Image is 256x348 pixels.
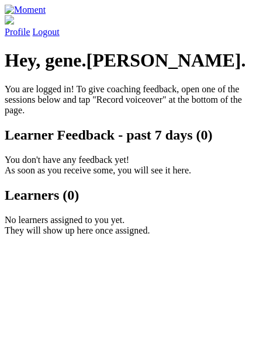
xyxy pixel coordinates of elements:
p: No learners assigned to you yet. They will show up here once assigned. [5,215,251,236]
img: Moment [5,5,46,15]
img: default_avatar-b4e2223d03051bc43aaaccfb402a43260a3f17acc7fafc1603fdf008d6cba3c9.png [5,15,14,25]
a: Logout [33,27,60,37]
h2: Learners (0) [5,187,251,203]
a: Profile [5,15,251,37]
p: You don't have any feedback yet! As soon as you receive some, you will see it here. [5,155,251,176]
h1: Hey, gene.[PERSON_NAME]. [5,50,251,71]
p: You are logged in! To give coaching feedback, open one of the sessions below and tap "Record voic... [5,84,251,116]
h2: Learner Feedback - past 7 days (0) [5,127,251,143]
